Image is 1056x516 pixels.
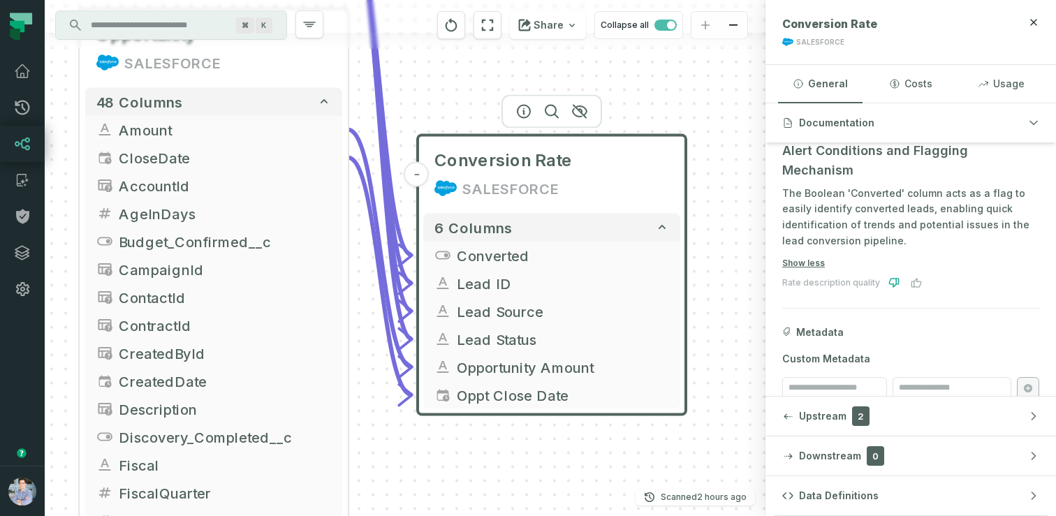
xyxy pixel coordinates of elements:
span: Conversion Rate [782,17,877,31]
button: Upstream2 [765,397,1056,436]
span: ContractId [119,315,331,336]
span: Documentation [799,116,874,130]
button: Budget_Confirmed__c [85,228,342,256]
button: CreatedById [85,339,342,367]
span: AgeInDays [119,203,331,224]
span: 48 columns [96,94,183,110]
span: Budget_Confirmed__c [119,231,331,252]
span: date [434,387,451,404]
span: string [434,359,451,376]
span: CloseDate [119,147,331,168]
span: Lead ID [457,273,669,294]
relative-time: Sep 24, 2025, 10:12 PM PDT [697,492,747,502]
button: CampaignId [85,256,342,283]
span: CreatedById [119,343,331,364]
span: string [434,331,451,348]
span: CampaignId [119,259,331,280]
button: FiscalQuarter [85,479,342,507]
span: Converted [457,245,669,266]
button: Lead Status [423,325,680,353]
span: timestamp [96,373,113,390]
div: SALESFORCE [124,52,221,74]
span: Press ⌘ + K to focus the search bar [236,17,254,34]
button: Discovery_Completed__c [85,423,342,451]
span: type unknown [96,401,113,418]
span: boolean [434,247,451,264]
span: Data Definitions [799,489,879,503]
button: CreatedDate [85,367,342,395]
span: type unknown [96,261,113,278]
button: Scanned[DATE] 10:12:52 PM [636,489,755,506]
button: Downstream0 [765,436,1056,476]
span: type unknown [96,317,113,334]
button: Fiscal [85,451,342,479]
button: Collapse all [594,11,683,39]
span: CreatedDate [119,371,331,392]
button: Show less [782,258,825,269]
span: Oppt Close Date [457,385,669,406]
span: Custom Metadata [782,352,1039,366]
button: Documentation [765,103,1056,142]
button: General [778,65,863,103]
span: FiscalQuarter [119,482,331,503]
span: Discovery_Completed__c [119,427,331,448]
span: Opportunity Amount [457,357,669,378]
div: SALESFORCE [462,177,559,200]
g: Edge from 3b53dbedaae40575d67f02747a5fb2f2 to b796425928e6605022e3366ba64e4f39 [348,130,412,367]
span: boolean [96,233,113,250]
button: Lead Source [423,297,680,325]
span: 6 columns [434,219,513,236]
button: Amount [85,116,342,144]
span: integer [96,485,113,501]
span: Lead Source [457,301,669,322]
button: AccountId [85,172,342,200]
span: string [96,457,113,473]
button: CloseDate [85,144,342,172]
p: Scanned [661,490,747,504]
div: Tooltip anchor [15,447,28,459]
button: Lead ID [423,270,680,297]
button: ContractId [85,311,342,339]
button: Oppt Close Date [423,381,680,409]
span: Lead Status [457,329,669,350]
span: Press ⌘ + K to focus the search bar [256,17,272,34]
span: Description [119,399,331,420]
button: Opportunity Amount [423,353,680,381]
p: The Boolean 'Converted' column acts as a flag to easily identify converted leads, enabling quick ... [782,186,1039,249]
button: Share [510,11,586,39]
button: Description [85,395,342,423]
span: integer [96,205,113,222]
span: Metadata [796,325,844,339]
span: ContactId [119,287,331,308]
span: type unknown [96,289,113,306]
span: Conversion Rate [434,149,573,172]
button: Usage [959,65,1043,103]
div: Rate description quality [782,277,880,288]
button: zoom out [719,12,747,39]
span: Fiscal [119,455,331,476]
button: Costs [868,65,953,103]
button: AgeInDays [85,200,342,228]
button: - [404,162,430,187]
span: boolean [96,429,113,445]
span: Upstream [799,409,846,423]
img: avatar of Alon Nafta [8,478,36,506]
span: string [434,275,451,292]
span: 0 [867,446,884,466]
span: string [434,303,451,320]
span: type unknown [96,345,113,362]
span: Amount [119,119,331,140]
g: Edge from 3b53dbedaae40575d67f02747a5fb2f2 to b796425928e6605022e3366ba64e4f39 [348,158,412,395]
div: SALESFORCE [796,37,844,47]
span: Downstream [799,449,861,463]
span: string [96,121,113,138]
button: Data Definitions [765,476,1056,515]
span: 2 [852,406,870,426]
button: Converted [423,242,680,270]
span: AccountId [119,175,331,196]
h3: Alert Conditions and Flagging Mechanism [782,141,1039,180]
button: ContactId [85,283,342,311]
span: type unknown [96,177,113,194]
span: date [96,149,113,166]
